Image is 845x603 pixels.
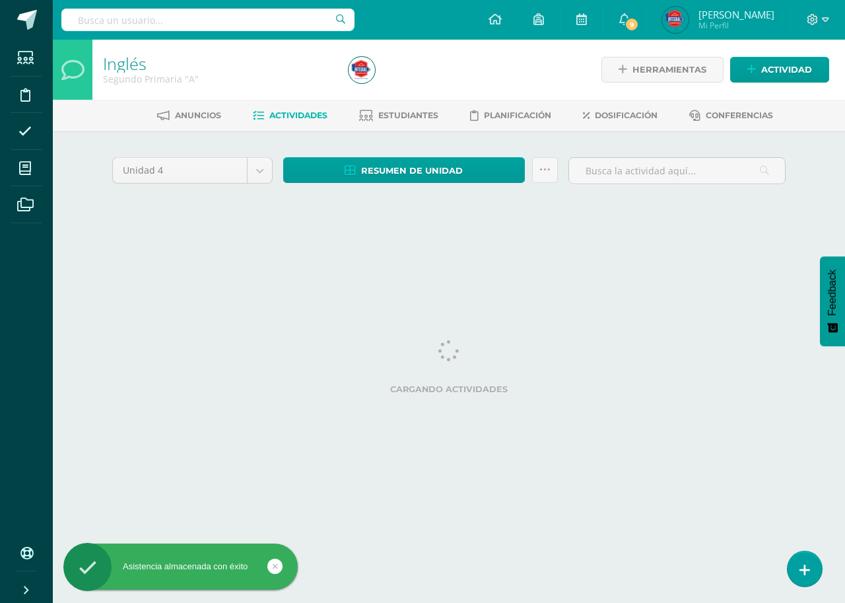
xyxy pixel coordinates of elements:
a: Conferencias [689,105,773,126]
span: Actividades [269,110,327,120]
a: Estudiantes [359,105,438,126]
span: Planificación [484,110,551,120]
span: Actividad [761,57,812,82]
img: 38eaf94feb06c03c893c1ca18696d927.png [349,57,375,83]
a: Dosificación [583,105,658,126]
span: Conferencias [706,110,773,120]
a: Herramientas [601,57,724,83]
img: 38eaf94feb06c03c893c1ca18696d927.png [662,7,689,33]
input: Busca la actividad aquí... [569,158,785,184]
span: Anuncios [175,110,221,120]
span: [PERSON_NAME] [698,8,774,21]
div: Segundo Primaria 'A' [103,73,333,85]
div: Asistencia almacenada con éxito [63,561,298,573]
h1: Inglés [103,54,333,73]
span: 9 [625,17,639,32]
a: Actividad [730,57,829,83]
span: Feedback [827,269,838,316]
button: Feedback - Mostrar encuesta [820,256,845,346]
a: Inglés [103,52,147,75]
span: Herramientas [632,57,706,82]
span: Mi Perfil [698,20,774,31]
a: Unidad 4 [113,158,272,183]
a: Resumen de unidad [283,157,525,183]
a: Actividades [253,105,327,126]
span: Unidad 4 [123,158,237,183]
a: Anuncios [157,105,221,126]
input: Busca un usuario... [61,9,355,31]
label: Cargando actividades [112,384,786,394]
span: Dosificación [595,110,658,120]
span: Resumen de unidad [361,159,463,183]
span: Estudiantes [378,110,438,120]
a: Planificación [470,105,551,126]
